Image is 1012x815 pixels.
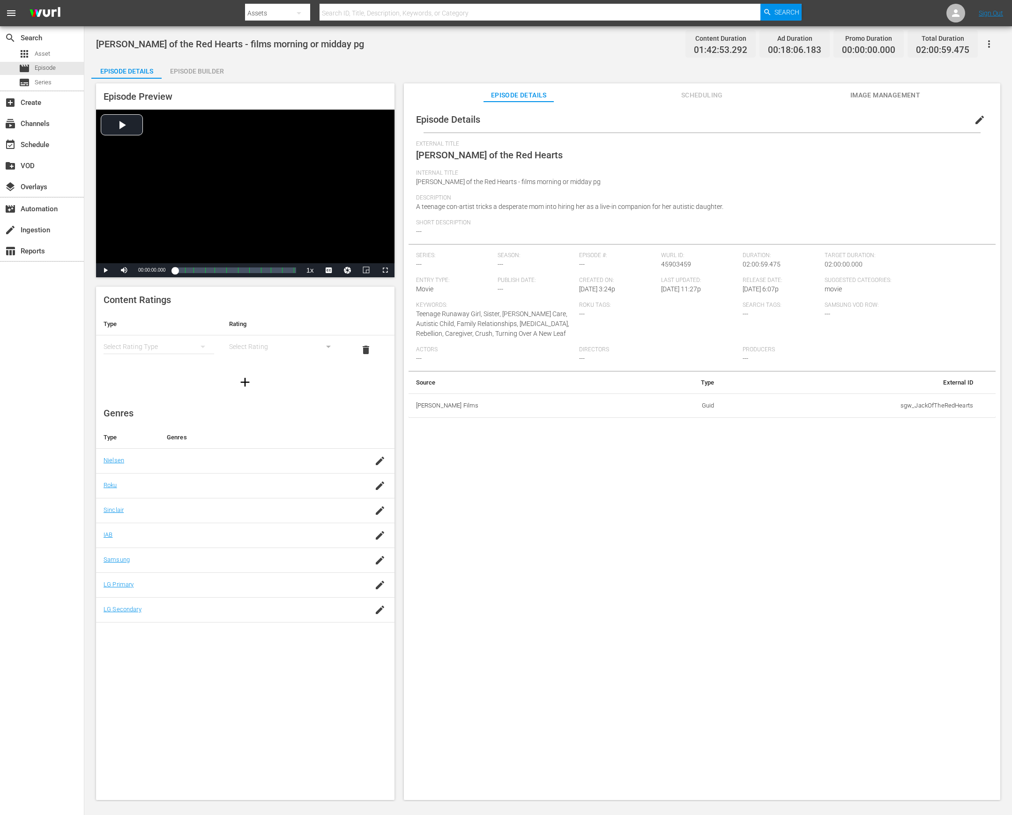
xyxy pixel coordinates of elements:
[916,32,969,45] div: Total Duration
[104,606,141,613] a: LG Secondary
[162,60,232,82] div: Episode Builder
[320,263,338,277] button: Captions
[416,260,422,268] span: ---
[91,60,162,79] button: Episode Details
[35,78,52,87] span: Series
[416,285,433,293] span: Movie
[19,63,30,74] span: Episode
[19,77,30,88] span: Series
[484,89,554,101] span: Episode Details
[35,63,56,73] span: Episode
[96,426,159,449] th: Type
[416,355,422,362] span: ---
[5,181,16,193] span: Overlays
[850,89,920,101] span: Image Management
[694,32,747,45] div: Content Duration
[579,346,738,354] span: Directors
[825,277,983,284] span: Suggested Categories:
[222,313,347,335] th: Rating
[409,371,638,394] th: Source
[360,344,372,356] span: delete
[416,178,601,185] span: [PERSON_NAME] of the Red Hearts - films morning or midday pg
[638,393,722,418] td: Guid
[416,310,569,337] span: Teenage Runaway Girl, Sister, [PERSON_NAME] Care, Autistic Child, Family Relationships, [MEDICAL_...
[825,310,830,318] span: ---
[376,263,394,277] button: Fullscreen
[115,263,134,277] button: Mute
[416,346,575,354] span: Actors
[5,32,16,44] span: Search
[579,277,656,284] span: Created On:
[416,149,563,161] span: [PERSON_NAME] of the Red Hearts
[825,260,863,268] span: 02:00:00.000
[579,285,615,293] span: [DATE] 3:24p
[916,45,969,56] span: 02:00:59.475
[91,60,162,82] div: Episode Details
[159,426,363,449] th: Genres
[96,263,115,277] button: Play
[409,393,638,418] th: [PERSON_NAME] Films
[743,302,819,309] span: Search Tags:
[416,194,983,202] span: Description
[638,371,722,394] th: Type
[5,139,16,150] span: Schedule
[661,260,691,268] span: 45903459
[409,371,996,418] table: simple table
[5,97,16,108] span: Create
[104,91,172,102] span: Episode Preview
[661,285,701,293] span: [DATE] 11:27p
[104,294,171,305] span: Content Ratings
[579,260,585,268] span: ---
[743,285,779,293] span: [DATE] 6:07p
[743,346,901,354] span: Producers
[104,506,124,513] a: Sinclair
[661,252,738,259] span: Wurl ID:
[498,260,503,268] span: ---
[743,252,819,259] span: Duration:
[825,252,983,259] span: Target Duration:
[96,313,394,364] table: simple table
[768,32,821,45] div: Ad Duration
[743,277,819,284] span: Release Date:
[842,45,895,56] span: 00:00:00.000
[498,252,574,259] span: Season:
[743,355,748,362] span: ---
[5,118,16,129] span: Channels
[667,89,737,101] span: Scheduling
[338,263,357,277] button: Jump To Time
[661,277,738,284] span: Last Updated:
[416,277,493,284] span: Entry Type:
[96,38,364,50] span: [PERSON_NAME] of the Red Hearts - films morning or midday pg
[104,531,112,538] a: IAB
[5,203,16,215] span: Automation
[301,263,320,277] button: Playback Rate
[743,310,748,318] span: ---
[416,114,480,125] span: Episode Details
[579,252,656,259] span: Episode #:
[5,224,16,236] span: Ingestion
[416,203,723,210] span: A teenage con-artist tricks a desperate mom into hiring her as a live-in companion for her autist...
[722,371,981,394] th: External ID
[104,581,134,588] a: LG Primary
[825,302,901,309] span: Samsung VOD Row:
[974,114,985,126] span: edit
[5,160,16,171] span: VOD
[19,48,30,59] span: Asset
[22,2,67,24] img: ans4CAIJ8jUAAAAAAAAAAAAAAAAAAAAAAAAgQb4GAAAAAAAAAAAAAAAAAAAAAAAAJMjXAAAAAAAAAAAAAAAAAAAAAAAAgAT5G...
[416,219,983,227] span: Short Description
[579,355,585,362] span: ---
[104,482,117,489] a: Roku
[416,170,983,177] span: Internal Title
[35,49,50,59] span: Asset
[416,252,493,259] span: Series:
[416,228,422,235] span: ---
[6,7,17,19] span: menu
[498,277,574,284] span: Publish Date:
[416,141,983,148] span: External Title
[722,393,981,418] td: sgw_JackOfTheRedHearts
[579,302,738,309] span: Roku Tags:
[138,267,165,273] span: 00:00:00.000
[979,9,1003,17] a: Sign Out
[579,310,585,318] span: ---
[355,339,377,361] button: delete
